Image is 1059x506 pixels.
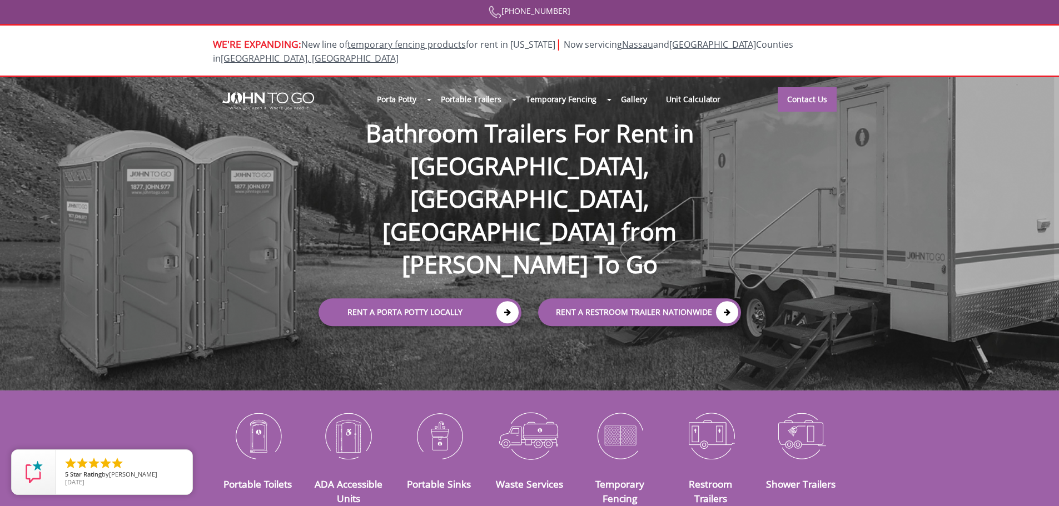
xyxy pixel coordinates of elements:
img: Shower-Trailers-icon_N.png [764,407,838,464]
img: Restroom-Trailers-icon_N.png [674,407,748,464]
a: Shower Trailers [766,477,836,490]
img: JOHN to go [222,92,314,110]
li:  [76,457,89,470]
img: Portable-Sinks-icon_N.png [402,407,476,464]
h1: Bathroom Trailers For Rent in [GEOGRAPHIC_DATA], [GEOGRAPHIC_DATA], [GEOGRAPHIC_DATA] from [PERSO... [307,81,752,281]
li:  [64,457,77,470]
img: Review Rating [23,461,45,483]
a: Restroom Trailers [689,477,732,505]
span: Now servicing and Counties in [213,38,793,64]
img: ADA-Accessible-Units-icon_N.png [311,407,385,464]
a: rent a RESTROOM TRAILER Nationwide [538,298,741,326]
a: Unit Calculator [657,87,730,111]
a: [GEOGRAPHIC_DATA], [GEOGRAPHIC_DATA] [221,52,399,64]
li:  [111,457,124,470]
span: | [555,36,561,51]
img: Portable-Toilets-icon_N.png [221,407,295,464]
span: [PERSON_NAME] [109,470,157,478]
a: Porta Potty [367,87,426,111]
img: Waste-Services-icon_N.png [493,407,566,464]
a: temporary fencing products [347,38,466,51]
a: Temporary Fencing [595,477,644,505]
a: Gallery [611,87,656,111]
a: Waste Services [496,477,563,490]
li:  [87,457,101,470]
a: [PHONE_NUMBER] [489,6,570,16]
img: Temporary-Fencing-cion_N.png [583,407,657,464]
span: by [65,471,183,479]
a: [GEOGRAPHIC_DATA] [669,38,756,51]
span: WE'RE EXPANDING: [213,37,301,51]
button: Live Chat [1015,462,1059,506]
a: Temporary Fencing [516,87,606,111]
a: Contact Us [778,87,837,112]
a: Portable Trailers [431,87,511,111]
span: New line of for rent in [US_STATE] [213,38,793,64]
a: Portable Sinks [407,477,471,490]
a: Nassau [622,38,653,51]
span: [DATE] [65,478,84,486]
span: 5 [65,470,68,478]
a: Rent a Porta Potty Locally [319,298,521,326]
a: Portable Toilets [223,477,292,490]
li:  [99,457,112,470]
a: ADA Accessible Units [315,477,382,505]
span: Star Rating [70,470,102,478]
